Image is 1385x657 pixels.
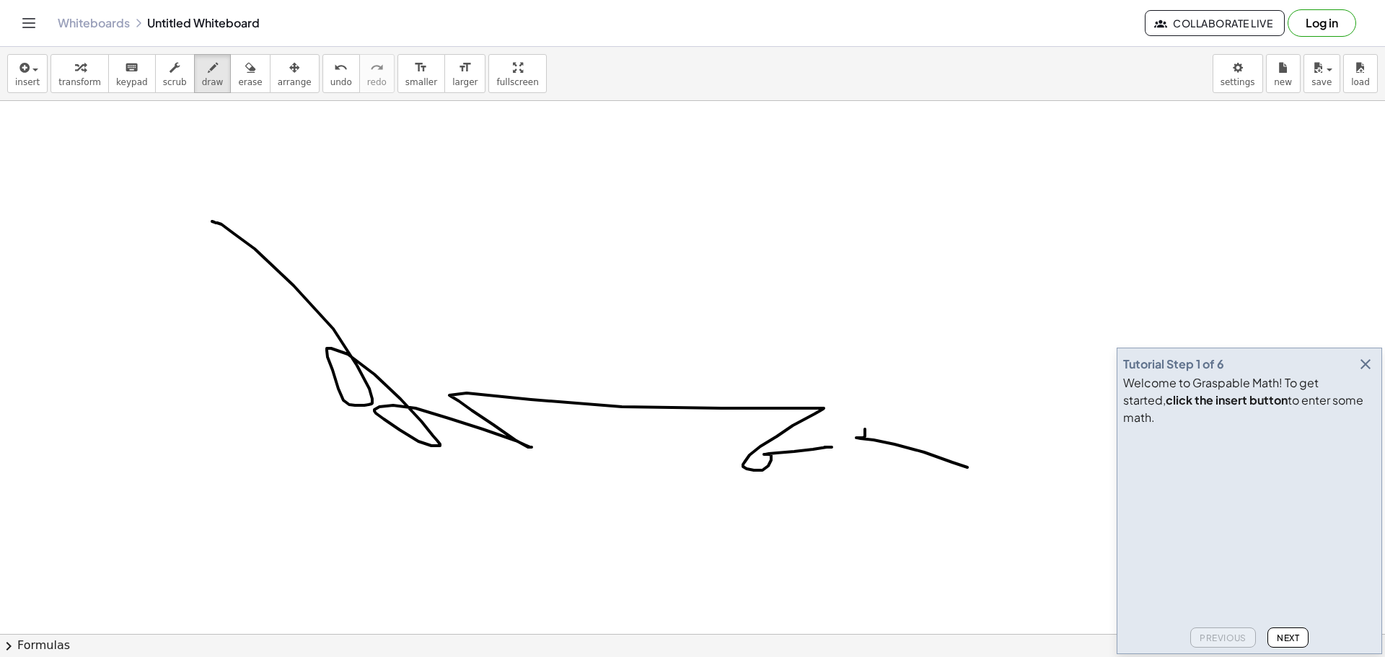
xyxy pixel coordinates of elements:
span: insert [15,77,40,87]
b: click the insert button [1166,392,1288,407]
span: scrub [163,77,187,87]
i: format_size [414,59,428,76]
i: format_size [458,59,472,76]
span: larger [452,77,478,87]
button: erase [230,54,270,93]
span: save [1311,77,1332,87]
button: new [1266,54,1301,93]
button: draw [194,54,232,93]
i: redo [370,59,384,76]
button: format_sizesmaller [397,54,445,93]
button: Collaborate Live [1145,10,1285,36]
button: load [1343,54,1378,93]
span: draw [202,77,224,87]
button: Log in [1288,9,1356,37]
button: Toggle navigation [17,12,40,35]
span: erase [238,77,262,87]
button: keyboardkeypad [108,54,156,93]
span: Next [1277,632,1299,643]
span: Collaborate Live [1157,17,1272,30]
button: save [1303,54,1340,93]
span: load [1351,77,1370,87]
button: undoundo [322,54,360,93]
span: settings [1221,77,1255,87]
span: new [1274,77,1292,87]
button: Next [1267,627,1309,648]
button: arrange [270,54,320,93]
a: Whiteboards [58,16,130,30]
span: undo [330,77,352,87]
button: scrub [155,54,195,93]
span: redo [367,77,387,87]
span: arrange [278,77,312,87]
div: Welcome to Graspable Math! To get started, to enter some math. [1123,374,1376,426]
i: undo [334,59,348,76]
button: fullscreen [488,54,546,93]
span: fullscreen [496,77,538,87]
div: Tutorial Step 1 of 6 [1123,356,1224,373]
button: format_sizelarger [444,54,485,93]
span: transform [58,77,101,87]
i: keyboard [125,59,138,76]
button: settings [1213,54,1263,93]
button: redoredo [359,54,395,93]
span: keypad [116,77,148,87]
button: transform [50,54,109,93]
button: insert [7,54,48,93]
span: smaller [405,77,437,87]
